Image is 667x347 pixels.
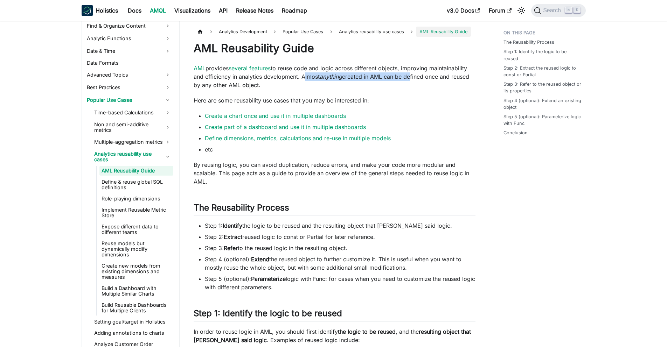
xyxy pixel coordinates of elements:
strong: Parameterize [251,275,286,282]
a: Advanced Topics [85,69,173,80]
p: provides to reuse code and logic across different objects, improving maintainability and efficien... [194,64,475,89]
button: Switch between dark and light mode (currently light mode) [516,5,527,16]
a: HolisticsHolistics [82,5,118,16]
a: Best Practices [85,82,173,93]
a: Data Formats [85,58,173,68]
a: Release Notes [232,5,278,16]
strong: Refer [224,245,238,252]
a: AMQL [146,5,170,16]
img: Holistics [82,5,93,16]
a: Home page [194,27,207,37]
a: Build a Dashboard with Multiple Similar Charts [99,283,173,299]
li: Step 4 (optional): the reused object to further customize it. This is useful when you want to mos... [205,255,475,272]
li: Step 5 (optional): logic with Func: for cases when you need to customize the reused logic with di... [205,275,475,291]
a: API [215,5,232,16]
strong: resulting object that [PERSON_NAME] said logic [194,328,471,344]
a: AML [194,65,206,72]
p: By reusing logic, you can avoid duplication, reduce errors, and make your code more modular and s... [194,161,475,186]
a: Popular Use Cases [85,94,173,106]
a: Conclusion [503,129,528,136]
span: Search [541,7,565,14]
button: Search (Command+K) [531,4,585,17]
a: Visualizations [170,5,215,16]
li: Step 3: to the reused logic in the resulting object. [205,244,475,252]
a: Adding annotations to charts [92,328,173,338]
span: Analytics Development [215,27,271,37]
a: Build Reusable Dashboards for Multiple Clients [99,300,173,316]
li: Step 2: reused logic to const or Partial for later reference. [205,233,475,241]
p: In order to reuse logic in AML, you should first identify , and the . Examples of reused logic in... [194,327,475,344]
a: Setting goal/target in Holistics [92,317,173,327]
a: Analytic Functions [85,33,173,44]
span: Popular Use Cases [279,27,327,37]
a: Non and semi-additive metrics [92,120,173,135]
a: Step 3: Refer to the reused object or its properties [503,81,582,94]
kbd: ⌘ [565,7,572,13]
a: Step 4 (optional): Extend an existing object [503,97,582,111]
a: Find & Organize Content [85,20,173,31]
a: Create part of a dashboard and use it in multiple dashboards [205,123,366,130]
a: Date & Time [85,45,173,57]
strong: Extend [251,256,269,263]
a: The Reusability Process [503,39,554,45]
li: Step 1: the logic to be reused and the resulting object that [PERSON_NAME] said logic. [205,221,475,230]
kbd: K [574,7,581,13]
a: Forum [485,5,516,16]
p: Here are some reusability use cases that you may be interested in: [194,96,475,105]
a: Implement Reusable Metric Store [99,205,173,220]
a: AML Reusability Guide [99,166,173,176]
a: Multiple-aggregation metrics [92,136,173,148]
li: etc [205,145,475,154]
a: Time-based Calculations [92,107,173,118]
a: Create new models from existing dimensions and measures [99,261,173,282]
a: Step 2: Extract the reused logic to const or Partial [503,65,582,78]
h2: The Reusability Process [194,203,475,216]
b: Holistics [96,6,118,15]
a: Step 1: Identify the logic to be reused [503,48,582,62]
a: Define & reuse global SQL definitions [99,177,173,192]
span: Analytics reusability use cases [335,27,408,37]
a: v3.0 Docs [443,5,485,16]
strong: the logic to be reused [338,328,396,335]
a: Create a chart once and use it in multiple dashboards [205,112,346,119]
a: several features [229,65,271,72]
a: Reuse models but dynamically modify dimensions [99,239,173,260]
em: anything [320,73,342,80]
a: Define dimensions, metrics, calculations and re-use in multiple models [205,135,391,142]
a: Step 5 (optional): Parameterize logic with Func [503,113,582,127]
a: Analytics reusability use cases [92,149,173,164]
strong: Extract [224,233,242,240]
nav: Breadcrumbs [194,27,475,37]
a: Roadmap [278,5,311,16]
nav: Docs sidebar [75,21,180,347]
a: Expose different data to different teams [99,222,173,237]
a: Docs [124,5,146,16]
span: AML Reusability Guide [416,27,471,37]
a: Role-playing dimensions [99,194,173,204]
h2: Step 1: Identify the logic to be reused [194,308,475,321]
strong: Identify [223,222,242,229]
h1: AML Reusability Guide [194,41,475,55]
